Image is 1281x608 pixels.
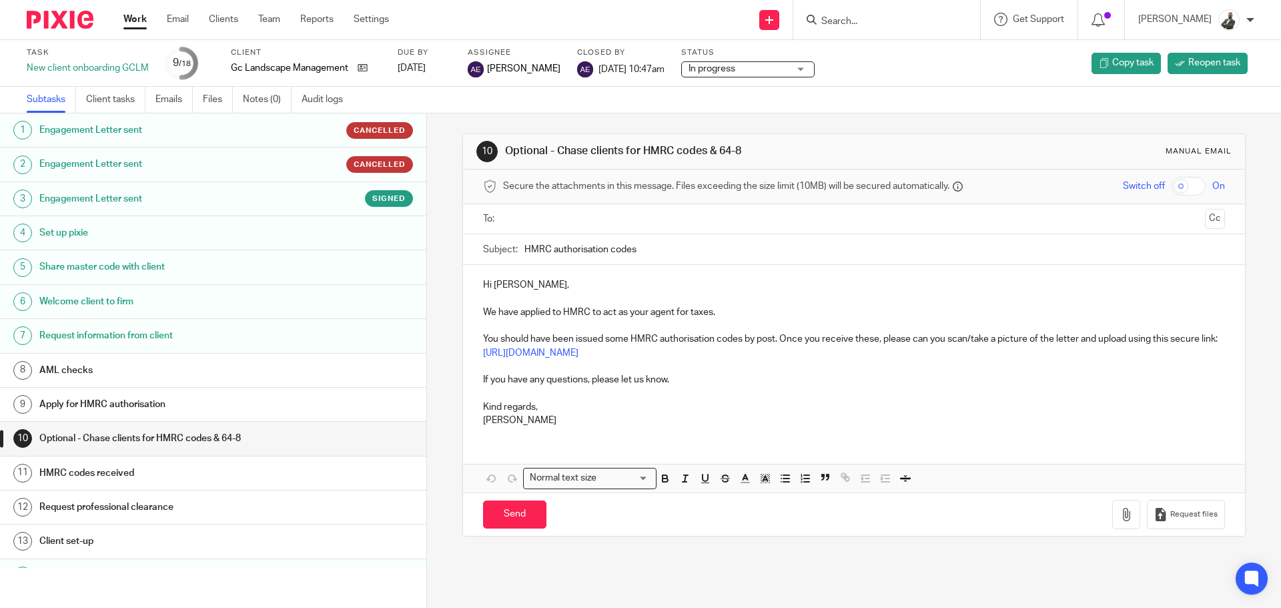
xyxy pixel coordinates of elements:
[209,13,238,26] a: Clients
[681,47,815,58] label: Status
[13,326,32,345] div: 7
[13,224,32,242] div: 4
[243,87,292,113] a: Notes (0)
[123,13,147,26] a: Work
[689,64,735,73] span: In progress
[39,497,289,517] h1: Request professional clearance
[27,11,93,29] img: Pixie
[39,360,289,380] h1: AML checks
[13,395,32,414] div: 9
[39,463,289,483] h1: HMRC codes received
[1123,180,1165,193] span: Switch off
[1138,13,1212,26] p: [PERSON_NAME]
[483,414,1224,427] p: [PERSON_NAME]
[1013,15,1064,24] span: Get Support
[483,306,1224,319] p: We have applied to HMRC to act as your agent for taxes.
[258,13,280,26] a: Team
[468,47,560,58] label: Assignee
[483,332,1224,360] p: You should have been issued some HMRC authorisation codes by post. Once you receive these, please...
[13,498,32,517] div: 12
[39,154,289,174] h1: Engagement Letter sent
[231,61,351,75] p: Gc Landscape Management Ltd
[503,180,949,193] span: Secure the attachments in this message. Files exceeding the size limit (10MB) will be secured aut...
[167,13,189,26] a: Email
[1166,146,1232,157] div: Manual email
[39,223,289,243] h1: Set up pixie
[523,468,657,489] div: Search for option
[577,61,593,77] img: svg%3E
[39,189,289,209] h1: Engagement Letter sent
[300,13,334,26] a: Reports
[1205,209,1225,229] button: Cc
[372,193,406,204] span: Signed
[354,13,389,26] a: Settings
[398,61,451,75] div: [DATE]
[600,471,649,485] input: Search for option
[354,125,406,136] span: Cancelled
[39,257,289,277] h1: Share master code with client
[13,361,32,380] div: 8
[487,62,560,75] span: [PERSON_NAME]
[13,292,32,311] div: 6
[483,212,498,226] label: To:
[86,87,145,113] a: Client tasks
[203,87,233,113] a: Files
[13,429,32,448] div: 10
[39,566,289,586] h1: Client success set-up
[1112,56,1154,69] span: Copy task
[39,428,289,448] h1: Optional - Chase clients for HMRC codes & 64-8
[39,531,289,551] h1: Client set-up
[398,47,451,58] label: Due by
[577,47,665,58] label: Closed by
[476,141,498,162] div: 10
[13,258,32,277] div: 5
[13,464,32,483] div: 11
[1218,9,1240,31] img: AWPHOTO_EXPERTEYE_060.JPG
[13,532,32,551] div: 13
[483,243,518,256] label: Subject:
[1170,509,1218,520] span: Request files
[483,348,578,358] a: [URL][DOMAIN_NAME]
[1168,53,1248,74] a: Reopen task
[231,47,381,58] label: Client
[1188,56,1240,69] span: Reopen task
[39,292,289,312] h1: Welcome client to firm
[483,278,1224,292] p: Hi [PERSON_NAME],
[598,64,665,73] span: [DATE] 10:47am
[39,326,289,346] h1: Request information from client
[179,60,191,67] small: /18
[173,55,191,71] div: 9
[483,373,1224,386] p: If you have any questions, please let us know.
[27,87,76,113] a: Subtasks
[354,159,406,170] span: Cancelled
[483,400,1224,414] p: Kind regards,
[526,471,599,485] span: Normal text size
[27,47,149,58] label: Task
[39,120,289,140] h1: Engagement Letter sent
[1147,500,1224,530] button: Request files
[483,501,546,529] input: Send
[505,144,883,158] h1: Optional - Chase clients for HMRC codes & 64-8
[13,567,32,585] div: 14
[39,394,289,414] h1: Apply for HMRC authorisation
[13,156,32,174] div: 2
[155,87,193,113] a: Emails
[13,190,32,208] div: 3
[27,61,149,75] div: New client onboarding GCLM
[468,61,484,77] img: svg%3E
[820,16,940,28] input: Search
[1212,180,1225,193] span: On
[302,87,353,113] a: Audit logs
[13,121,32,139] div: 1
[1092,53,1161,74] a: Copy task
